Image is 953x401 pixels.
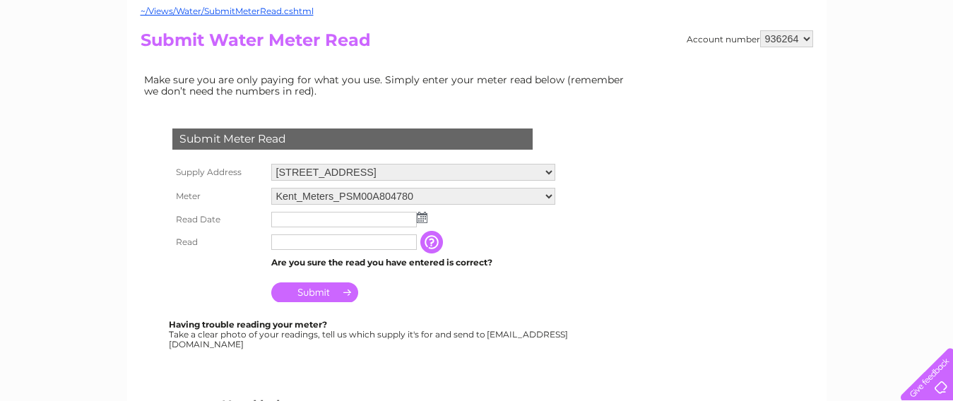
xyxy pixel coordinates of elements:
div: Submit Meter Read [172,128,533,150]
input: Submit [271,282,358,302]
th: Read [169,231,268,253]
a: Contact [859,60,894,71]
a: Blog [830,60,851,71]
div: Account number [687,30,813,47]
a: 0333 014 3131 [687,7,784,25]
img: logo.png [33,37,105,80]
a: Energy [740,60,771,71]
a: Telecoms [779,60,822,71]
th: Read Date [169,208,268,231]
td: Are you sure the read you have entered is correct? [268,253,559,272]
img: ... [417,212,427,223]
th: Supply Address [169,160,268,184]
h2: Submit Water Meter Read [141,30,813,57]
div: Clear Business is a trading name of Verastar Limited (registered in [GEOGRAPHIC_DATA] No. 3667643... [143,8,811,68]
a: Log out [906,60,940,71]
td: Make sure you are only paying for what you use. Simply enter your meter read below (remember we d... [141,71,635,100]
a: Water [704,60,731,71]
a: ~/Views/Water/SubmitMeterRead.cshtml [141,6,314,16]
input: Information [420,231,446,253]
div: Take a clear photo of your readings, tell us which supply it's for and send to [EMAIL_ADDRESS][DO... [169,320,570,349]
b: Having trouble reading your meter? [169,319,327,330]
th: Meter [169,184,268,208]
